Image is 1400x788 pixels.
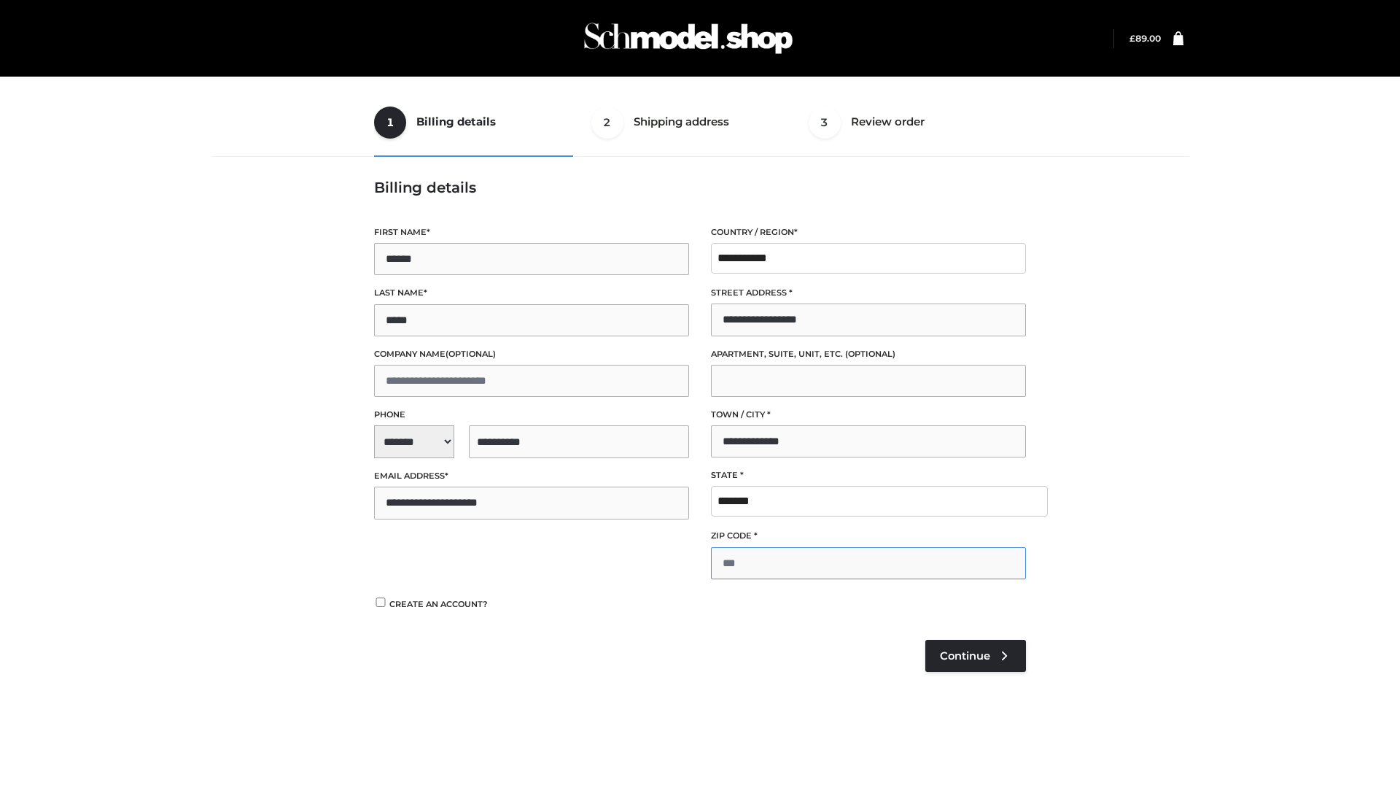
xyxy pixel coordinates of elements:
label: Email address [374,469,689,483]
img: Schmodel Admin 964 [579,9,798,67]
input: Create an account? [374,598,387,607]
label: State [711,468,1026,482]
a: £89.00 [1129,33,1161,44]
label: Country / Region [711,225,1026,239]
span: Create an account? [389,599,488,609]
a: Continue [925,640,1026,672]
label: Apartment, suite, unit, etc. [711,347,1026,361]
span: (optional) [845,349,895,359]
label: ZIP Code [711,529,1026,543]
label: Street address [711,286,1026,300]
label: Company name [374,347,689,361]
label: First name [374,225,689,239]
h3: Billing details [374,179,1026,196]
label: Last name [374,286,689,300]
bdi: 89.00 [1129,33,1161,44]
label: Phone [374,408,689,422]
label: Town / City [711,408,1026,422]
span: £ [1129,33,1135,44]
span: (optional) [446,349,496,359]
span: Continue [940,649,990,663]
